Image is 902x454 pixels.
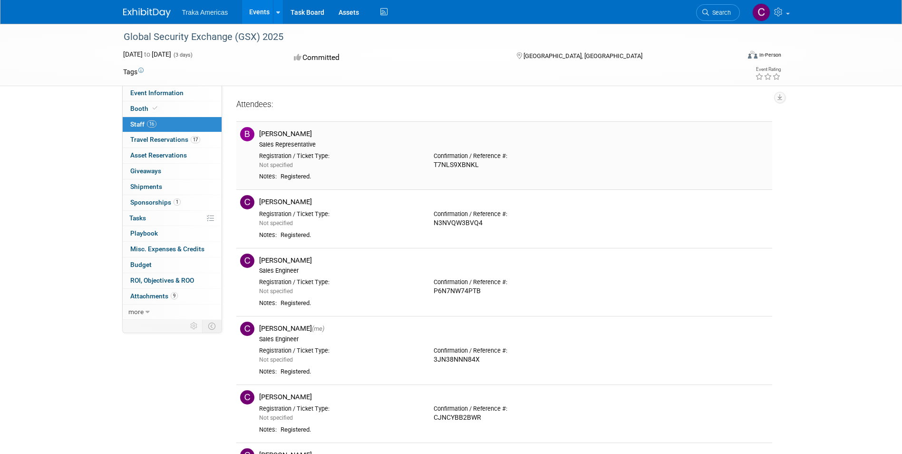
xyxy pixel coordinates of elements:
a: Tasks [123,211,222,226]
span: Giveaways [130,167,161,175]
span: 9 [171,292,178,299]
a: Giveaways [123,164,222,179]
a: Asset Reservations [123,148,222,163]
div: Confirmation / Reference #: [434,405,594,413]
a: Shipments [123,179,222,195]
i: Booth reservation complete [153,106,157,111]
td: Toggle Event Tabs [202,320,222,332]
div: Sales Engineer [259,267,768,275]
span: Not specified [259,220,293,227]
div: [PERSON_NAME] [259,393,768,402]
div: 3JN38NNN84X [434,355,594,364]
div: Global Security Exchange (GSX) 2025 [120,29,726,46]
span: Attachments [130,292,178,300]
div: Registration / Ticket Type: [259,210,419,218]
div: Registered. [281,299,768,307]
span: Shipments [130,183,162,190]
div: N3NVQW3BVQ4 [434,219,594,227]
div: CJNCYBB2BWR [434,414,594,422]
div: Confirmation / Reference #: [434,278,594,286]
div: T7NLS9XBNKL [434,161,594,169]
a: Attachments9 [123,289,222,304]
span: Sponsorships [130,198,181,206]
div: Event Format [684,49,782,64]
div: [PERSON_NAME] [259,129,768,138]
div: Registered. [281,173,768,181]
img: C.jpg [240,254,254,268]
a: Search [696,4,740,21]
span: Not specified [259,356,293,363]
div: [PERSON_NAME] [259,324,768,333]
span: Not specified [259,415,293,421]
span: [GEOGRAPHIC_DATA], [GEOGRAPHIC_DATA] [524,52,642,59]
a: Playbook [123,226,222,241]
div: Notes: [259,299,277,307]
div: In-Person [759,51,781,59]
span: 1 [174,198,181,206]
span: (me) [312,325,324,332]
div: P6N7NW74PTB [434,287,594,296]
span: Search [709,9,731,16]
span: Asset Reservations [130,151,187,159]
div: Registration / Ticket Type: [259,405,419,413]
div: Confirmation / Reference #: [434,210,594,218]
a: Booth [123,101,222,117]
span: more [128,308,144,316]
img: Format-Inperson.png [748,51,757,59]
div: [PERSON_NAME] [259,256,768,265]
span: Booth [130,105,159,112]
img: Claudio Cota [752,3,770,21]
div: Registration / Ticket Type: [259,347,419,355]
span: Staff [130,120,156,128]
div: [PERSON_NAME] [259,197,768,207]
a: Misc. Expenses & Credits [123,242,222,257]
img: B.jpg [240,127,254,141]
div: Registered. [281,426,768,434]
span: Budget [130,261,152,268]
span: [DATE] [DATE] [123,50,171,58]
div: Sales Engineer [259,336,768,343]
div: Notes: [259,231,277,239]
div: Confirmation / Reference #: [434,152,594,160]
span: Traka Americas [182,9,228,16]
span: to [143,50,152,58]
a: Sponsorships1 [123,195,222,210]
div: Attendees: [236,99,772,111]
td: Personalize Event Tab Strip [186,320,203,332]
div: Committed [291,49,501,66]
div: Confirmation / Reference #: [434,347,594,355]
a: Travel Reservations17 [123,132,222,148]
div: Sales Representative [259,141,768,148]
div: Registered. [281,368,768,376]
td: Tags [123,67,144,77]
span: Tasks [129,214,146,222]
a: more [123,305,222,320]
div: Event Rating [755,67,781,72]
a: Budget [123,257,222,273]
span: 17 [191,136,200,143]
span: Misc. Expenses & Credits [130,245,204,253]
div: Registration / Ticket Type: [259,278,419,286]
a: Event Information [123,86,222,101]
span: Playbook [130,229,158,237]
img: C.jpg [240,390,254,405]
div: Notes: [259,426,277,434]
div: Notes: [259,368,277,375]
span: 16 [147,120,156,128]
img: C.jpg [240,195,254,209]
img: ExhibitDay [123,8,171,18]
span: Not specified [259,162,293,168]
span: Not specified [259,288,293,295]
div: Registered. [281,231,768,239]
span: Event Information [130,89,184,97]
span: (3 days) [173,52,193,58]
a: ROI, Objectives & ROO [123,273,222,288]
span: Travel Reservations [130,136,200,143]
div: Registration / Ticket Type: [259,152,419,160]
span: ROI, Objectives & ROO [130,276,194,284]
div: Notes: [259,173,277,180]
img: C.jpg [240,322,254,336]
a: Staff16 [123,117,222,132]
